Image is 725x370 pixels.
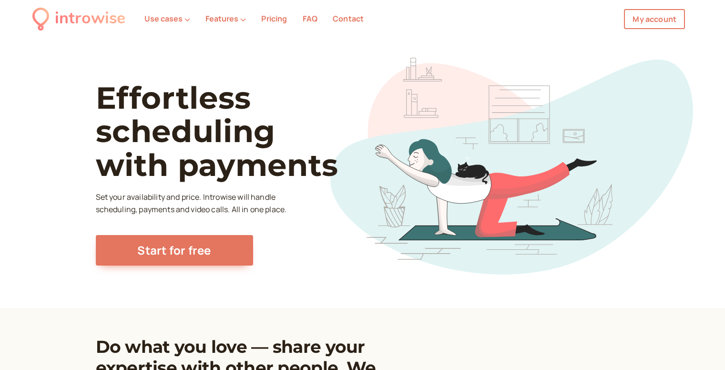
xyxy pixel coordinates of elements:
h1: Effortless scheduling with payments [96,81,373,182]
a: introwise [32,6,125,32]
div: introwise [55,6,125,32]
a: Start for free [96,235,253,266]
p: Set your availability and price. Introwise will handle scheduling, payments and video calls. All ... [96,191,289,216]
a: My account [624,9,685,29]
a: FAQ [303,13,317,24]
button: Use cases [144,14,190,23]
button: Features [205,14,246,23]
a: Pricing [261,13,287,24]
a: Contact [333,13,364,24]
